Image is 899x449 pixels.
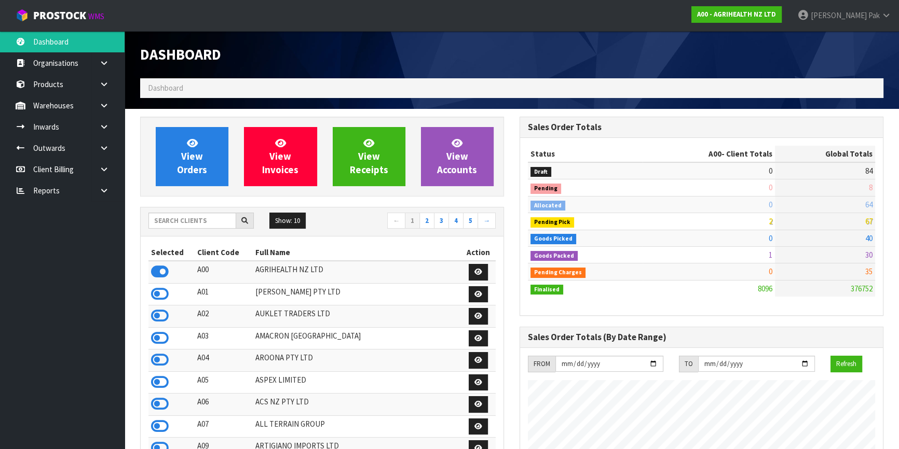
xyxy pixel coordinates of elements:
[530,167,551,177] span: Draft
[769,166,772,176] span: 0
[758,284,772,293] span: 8096
[330,213,496,231] nav: Page navigation
[405,213,420,229] a: 1
[148,213,236,229] input: Search clients
[148,83,183,93] span: Dashboard
[195,415,252,438] td: A07
[33,9,86,22] span: ProStock
[195,371,252,394] td: A05
[769,200,772,209] span: 0
[709,149,721,159] span: A00
[434,213,449,229] a: 3
[865,216,873,226] span: 67
[177,137,207,176] span: View Orders
[865,166,873,176] span: 84
[769,266,772,276] span: 0
[419,213,434,229] a: 2
[865,266,873,276] span: 35
[195,261,252,283] td: A00
[253,261,461,283] td: AGRIHEALTH NZ LTD
[530,285,563,295] span: Finalised
[463,213,478,229] a: 5
[140,45,221,64] span: Dashboard
[448,213,464,229] a: 4
[528,122,875,132] h3: Sales Order Totals
[530,217,574,228] span: Pending Pick
[437,137,477,176] span: View Accounts
[868,10,880,20] span: Pak
[528,146,643,162] th: Status
[769,183,772,192] span: 0
[530,184,561,194] span: Pending
[253,283,461,305] td: [PERSON_NAME] PTY LTD
[528,332,875,342] h3: Sales Order Totals (By Date Range)
[253,415,461,438] td: ALL TERRAIN GROUP
[691,6,782,23] a: A00 - AGRIHEALTH NZ LTD
[769,250,772,260] span: 1
[195,327,252,349] td: A03
[530,251,578,261] span: Goods Packed
[253,244,461,261] th: Full Name
[851,284,873,293] span: 376752
[387,213,405,229] a: ←
[16,9,29,22] img: cube-alt.png
[195,283,252,305] td: A01
[461,244,496,261] th: Action
[195,305,252,328] td: A02
[269,213,306,229] button: Show: 10
[350,137,388,176] span: View Receipts
[253,349,461,372] td: AROONA PTY LTD
[530,268,585,278] span: Pending Charges
[775,146,875,162] th: Global Totals
[253,394,461,416] td: ACS NZ PTY LTD
[195,349,252,372] td: A04
[769,216,772,226] span: 2
[530,201,565,211] span: Allocated
[421,127,494,186] a: ViewAccounts
[148,244,195,261] th: Selected
[88,11,104,21] small: WMS
[811,10,867,20] span: [PERSON_NAME]
[528,356,555,372] div: FROM
[697,10,776,19] strong: A00 - AGRIHEALTH NZ LTD
[830,356,862,372] button: Refresh
[478,213,496,229] a: →
[195,394,252,416] td: A06
[262,137,298,176] span: View Invoices
[156,127,228,186] a: ViewOrders
[244,127,317,186] a: ViewInvoices
[643,146,775,162] th: - Client Totals
[530,234,576,244] span: Goods Picked
[253,371,461,394] td: ASPEX LIMITED
[253,327,461,349] td: AMACRON [GEOGRAPHIC_DATA]
[869,183,873,192] span: 8
[769,233,772,243] span: 0
[865,200,873,209] span: 64
[333,127,405,186] a: ViewReceipts
[679,356,698,372] div: TO
[253,305,461,328] td: AUKLET TRADERS LTD
[865,233,873,243] span: 40
[195,244,252,261] th: Client Code
[865,250,873,260] span: 30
